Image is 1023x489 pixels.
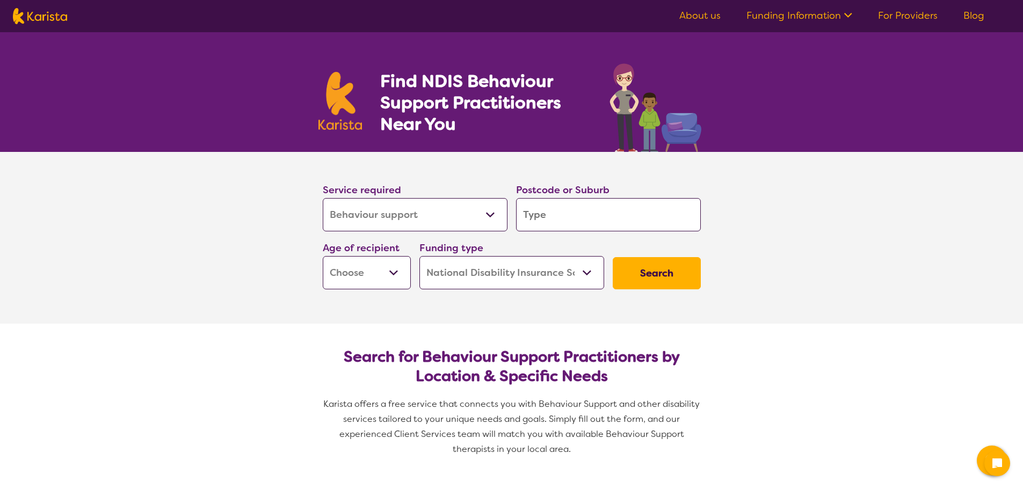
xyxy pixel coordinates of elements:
[963,9,984,22] a: Blog
[878,9,938,22] a: For Providers
[516,184,610,196] label: Postcode or Suburb
[613,257,701,289] button: Search
[331,347,692,386] h2: Search for Behaviour Support Practitioners by Location & Specific Needs
[318,72,362,130] img: Karista logo
[318,397,705,457] p: Karista offers a free service that connects you with Behaviour Support and other disability servi...
[323,242,400,254] label: Age of recipient
[380,70,588,135] h1: Find NDIS Behaviour Support Practitioners Near You
[607,58,705,152] img: behaviour-support
[323,184,401,196] label: Service required
[516,198,701,231] input: Type
[746,9,852,22] a: Funding Information
[419,242,483,254] label: Funding type
[977,446,1007,476] button: Channel Menu
[13,8,67,24] img: Karista logo
[679,9,721,22] a: About us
